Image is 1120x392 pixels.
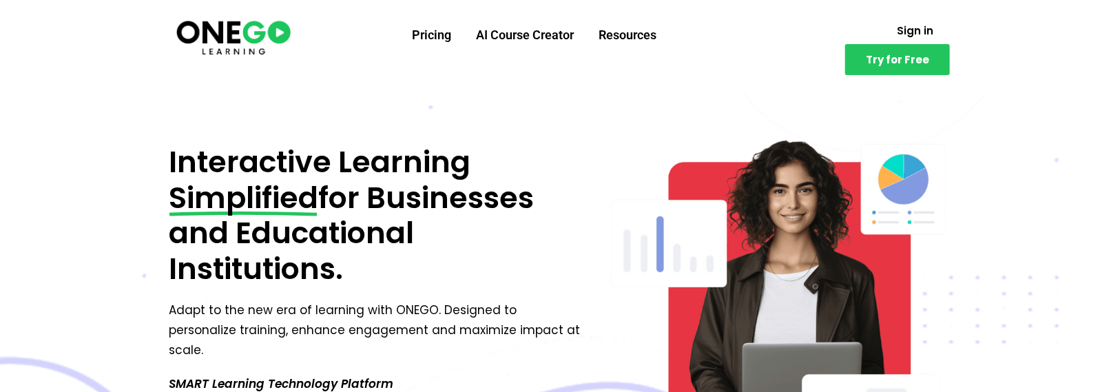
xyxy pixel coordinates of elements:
[464,17,587,53] a: AI Course Creator
[169,180,319,216] span: Simplified
[587,17,670,53] a: Resources
[845,44,950,75] a: Try for Free
[880,17,950,44] a: Sign in
[169,177,535,289] span: for Businesses and Educational Institutions.
[866,54,929,65] span: Try for Free
[897,25,933,36] span: Sign in
[169,300,586,360] p: Adapt to the new era of learning with ONEGO. Designed to personalize training, enhance engagement...
[169,141,471,183] span: Interactive Learning
[400,17,464,53] a: Pricing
